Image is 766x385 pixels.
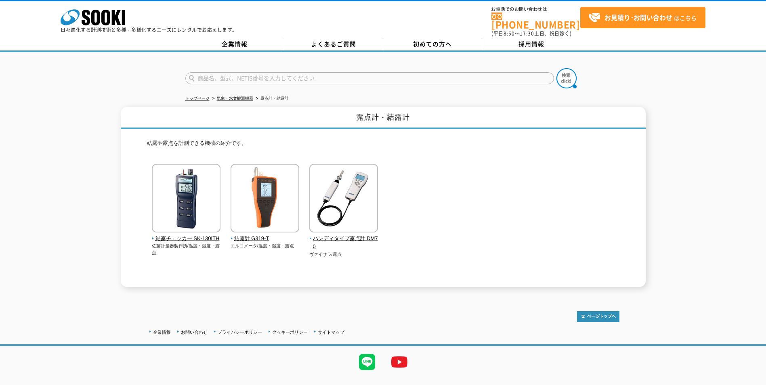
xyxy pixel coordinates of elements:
[482,38,581,50] a: 採用情報
[231,243,300,249] p: エルコメータ/温度・湿度・露点
[383,346,416,378] img: YouTube
[604,13,672,22] strong: お見積り･お問い合わせ
[231,164,299,234] img: 結露計 G319-T
[309,234,378,251] span: ハンディタイプ露点計 DM70
[588,12,697,24] span: はこちら
[152,243,221,256] p: 佐藤計量器製作所/温度・湿度・露点
[309,227,378,251] a: ハンディタイプ露点計 DM70
[577,311,619,322] img: トップページへ
[61,27,237,32] p: 日々進化する計測技術と多種・多様化するニーズにレンタルでお応えします。
[491,7,580,12] span: お電話でのお問い合わせは
[218,330,262,335] a: プライバシーポリシー
[272,330,308,335] a: クッキーポリシー
[185,38,284,50] a: 企業情報
[491,13,580,29] a: [PHONE_NUMBER]
[152,227,221,243] a: 結露チェッカー SK-130ITH
[580,7,705,28] a: お見積り･お問い合わせはこちら
[152,164,220,234] img: 結露チェッカー SK-130ITH
[217,96,253,100] a: 気象・水文観測機器
[351,346,383,378] img: LINE
[556,68,577,88] img: btn_search.png
[153,330,171,335] a: 企業情報
[309,164,378,234] img: ハンディタイプ露点計 DM70
[284,38,383,50] a: よくあるご質問
[318,330,344,335] a: サイトマップ
[185,72,554,84] input: 商品名、型式、NETIS番号を入力してください
[181,330,208,335] a: お問い合わせ
[121,107,646,129] h1: 露点計・結露計
[254,94,289,103] li: 露点計・結露計
[413,40,452,48] span: 初めての方へ
[504,30,515,37] span: 8:50
[309,251,378,258] p: ヴァイサラ/露点
[491,30,571,37] span: (平日 ～ 土日、祝日除く)
[520,30,534,37] span: 17:30
[185,96,210,100] a: トップページ
[231,234,300,243] span: 結露計 G319-T
[147,139,619,152] p: 結露や露点を計測できる機械の紹介です。
[152,234,221,243] span: 結露チェッカー SK-130ITH
[231,227,300,243] a: 結露計 G319-T
[383,38,482,50] a: 初めての方へ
